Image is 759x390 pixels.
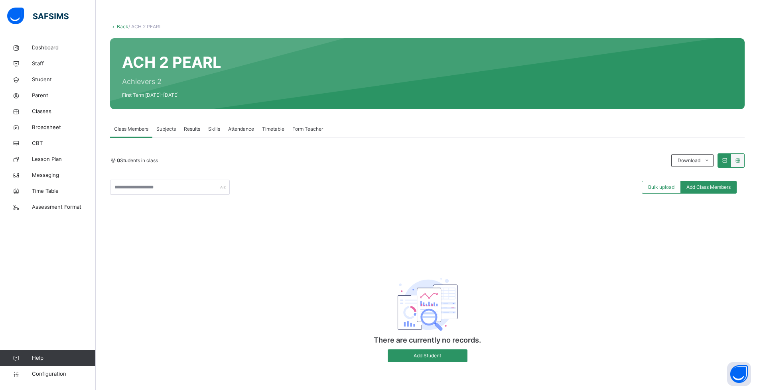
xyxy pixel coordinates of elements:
span: Messaging [32,171,96,179]
img: classEmptyState.7d4ec5dc6d57f4e1adfd249b62c1c528.svg [398,278,457,331]
span: Lesson Plan [32,155,96,163]
span: Configuration [32,370,95,378]
span: Dashboard [32,44,96,52]
span: Class Members [114,125,148,133]
span: Parent [32,92,96,100]
span: Attendance [228,125,254,133]
span: Timetable [262,125,284,133]
span: Students in class [117,157,158,164]
span: Subjects [156,125,176,133]
p: There are currently no records. [348,335,507,345]
span: Form Teacher [292,125,323,133]
span: Skills [208,125,220,133]
span: Add Student [394,352,461,359]
button: Open asap [727,362,751,386]
span: Broadsheet [32,123,96,131]
b: 0 [117,157,120,163]
span: CBT [32,139,96,147]
span: Bulk upload [648,184,674,191]
span: Assessment Format [32,203,96,211]
img: safsims [7,8,69,24]
span: Time Table [32,187,96,195]
span: Add Class Members [686,184,731,191]
span: Download [678,157,700,164]
a: Back [117,24,128,29]
span: Staff [32,60,96,68]
div: There are currently no records. [348,256,507,370]
span: Classes [32,108,96,116]
span: Help [32,354,95,362]
span: Results [184,125,200,133]
span: Student [32,76,96,84]
span: / ACH 2 PEARL [128,24,162,29]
